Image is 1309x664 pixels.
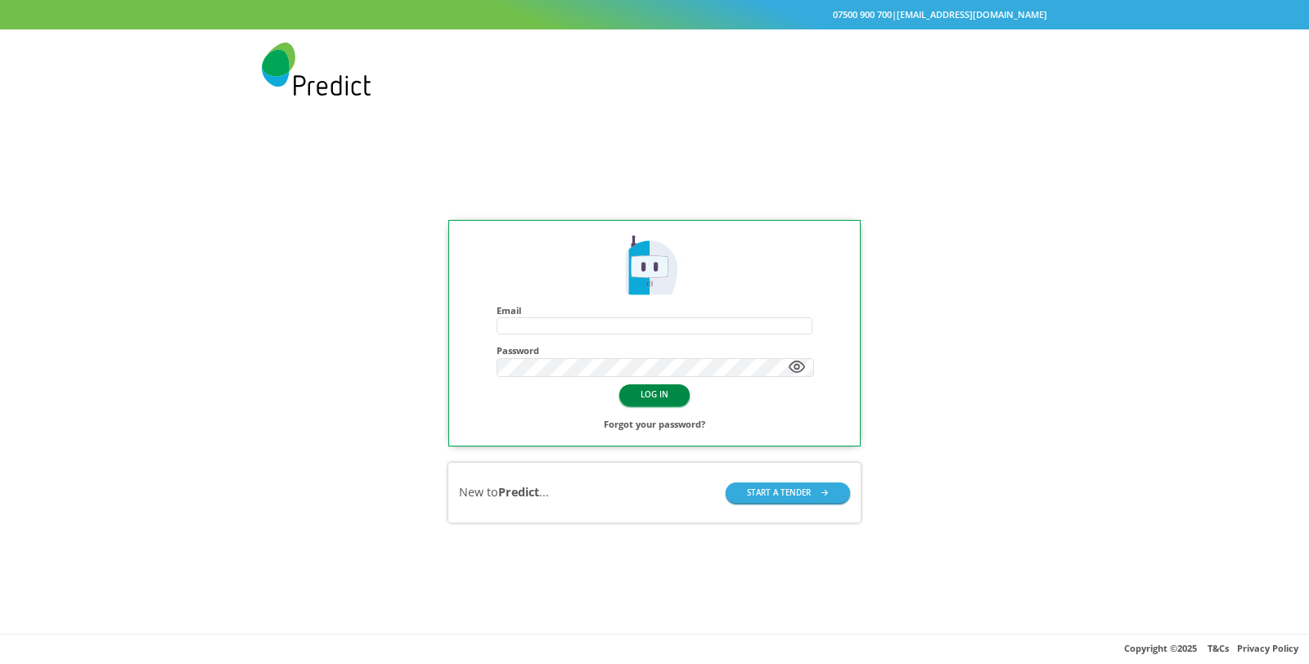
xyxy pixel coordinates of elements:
b: Predict [498,484,539,500]
a: Privacy Policy [1237,642,1298,654]
div: | [262,7,1047,24]
a: 07500 900 700 [833,8,892,20]
a: [EMAIL_ADDRESS][DOMAIN_NAME] [897,8,1047,20]
button: START A TENDER [726,482,850,503]
img: Predict Mobile [621,233,687,299]
a: T&Cs [1208,642,1229,654]
img: Predict Mobile [262,43,371,96]
h4: Email [497,305,812,316]
button: LOG IN [619,384,690,405]
h4: Password [497,345,814,356]
div: New to ... [459,484,549,501]
a: Forgot your password? [604,416,705,433]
